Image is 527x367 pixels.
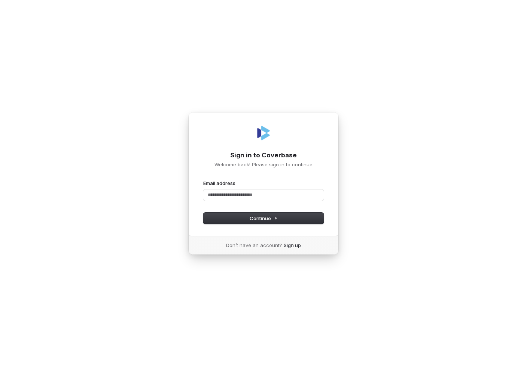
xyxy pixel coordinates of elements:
a: Sign up [284,242,301,249]
label: Email address [203,180,235,186]
p: Welcome back! Please sign in to continue [203,161,324,168]
button: Continue [203,213,324,224]
img: Coverbase [255,124,272,142]
span: Don’t have an account? [226,242,282,249]
span: Continue [250,215,278,222]
h1: Sign in to Coverbase [203,151,324,160]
